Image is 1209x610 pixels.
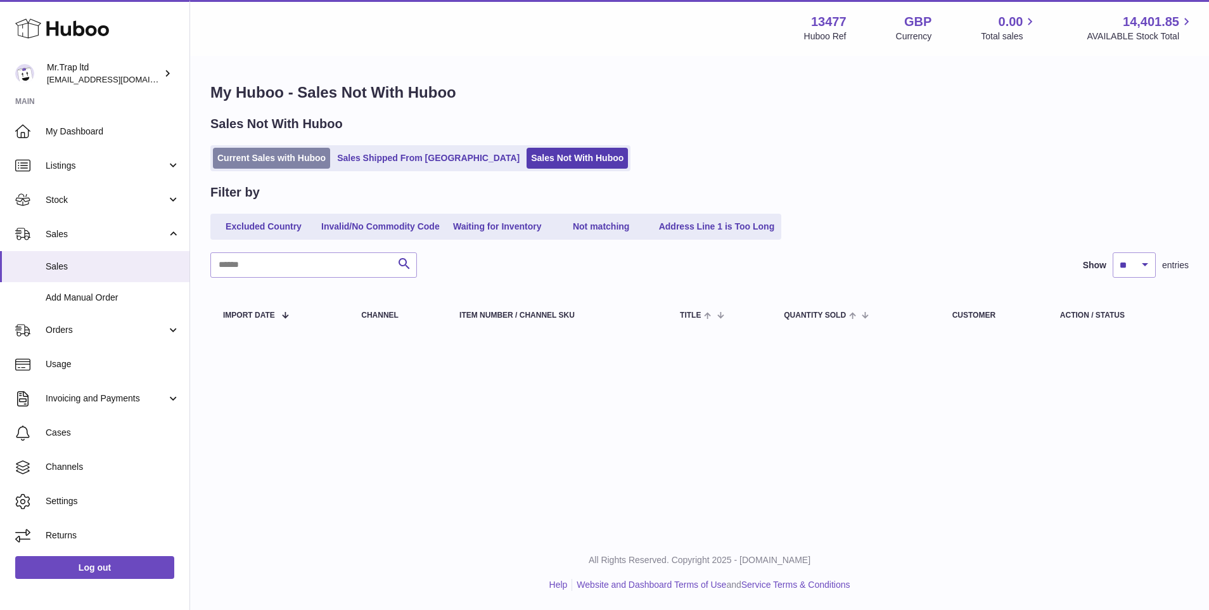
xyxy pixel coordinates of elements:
[46,358,180,370] span: Usage
[15,64,34,83] img: office@grabacz.eu
[46,393,167,405] span: Invoicing and Payments
[46,160,167,172] span: Listings
[447,216,548,237] a: Waiting for Inventory
[47,74,186,84] span: [EMAIL_ADDRESS][DOMAIN_NAME]
[46,261,180,273] span: Sales
[904,13,931,30] strong: GBP
[981,30,1037,42] span: Total sales
[223,311,275,320] span: Import date
[655,216,779,237] a: Address Line 1 is Too Long
[1087,13,1194,42] a: 14,401.85 AVAILABLE Stock Total
[46,126,180,138] span: My Dashboard
[333,148,524,169] a: Sales Shipped From [GEOGRAPHIC_DATA]
[741,580,850,590] a: Service Terms & Conditions
[896,30,932,42] div: Currency
[527,148,628,169] a: Sales Not With Huboo
[317,216,444,237] a: Invalid/No Commodity Code
[811,13,847,30] strong: 13477
[1162,259,1189,271] span: entries
[15,556,174,579] a: Log out
[784,311,846,320] span: Quantity Sold
[47,62,161,86] div: Mr.Trap ltd
[46,228,167,240] span: Sales
[680,311,701,320] span: Title
[213,148,330,169] a: Current Sales with Huboo
[981,13,1037,42] a: 0.00 Total sales
[46,324,167,336] span: Orders
[361,311,434,320] div: Channel
[804,30,847,42] div: Huboo Ref
[200,554,1199,566] p: All Rights Reserved. Copyright 2025 - [DOMAIN_NAME]
[1083,259,1106,271] label: Show
[999,13,1023,30] span: 0.00
[213,216,314,237] a: Excluded Country
[1123,13,1179,30] span: 14,401.85
[577,580,726,590] a: Website and Dashboard Terms of Use
[46,529,180,542] span: Returns
[210,115,343,133] h2: Sales Not With Huboo
[210,82,1189,103] h1: My Huboo - Sales Not With Huboo
[572,579,850,591] li: and
[46,461,180,473] span: Channels
[46,427,180,439] span: Cases
[1060,311,1176,320] div: Action / Status
[1087,30,1194,42] span: AVAILABLE Stock Total
[549,580,568,590] a: Help
[952,311,1035,320] div: Customer
[46,292,180,304] span: Add Manual Order
[46,194,167,206] span: Stock
[210,184,260,201] h2: Filter by
[551,216,652,237] a: Not matching
[459,311,655,320] div: Item Number / Channel SKU
[46,495,180,507] span: Settings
